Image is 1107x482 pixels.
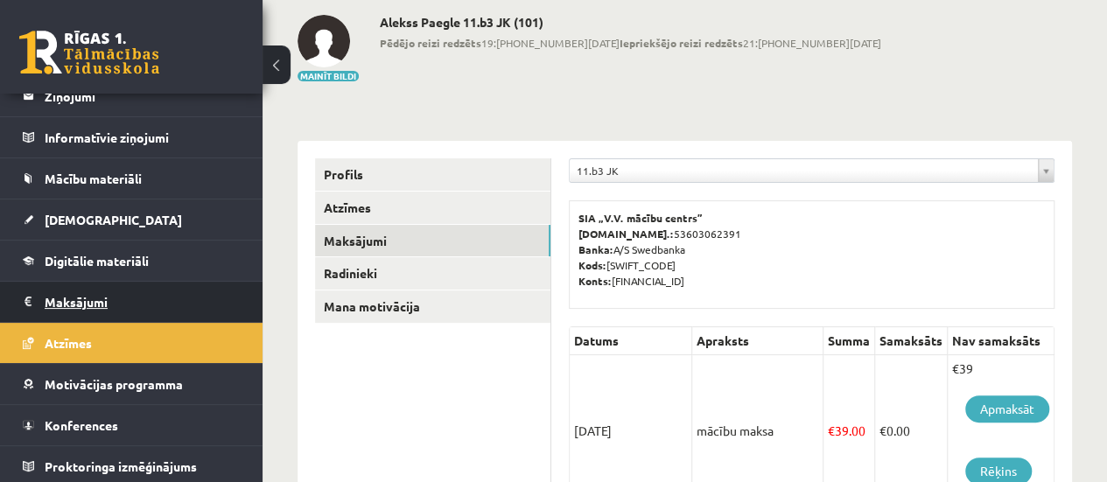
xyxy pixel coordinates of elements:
b: [DOMAIN_NAME].: [578,227,674,241]
span: Proktoringa izmēģinājums [45,458,197,474]
img: Alekss Paegle [298,15,350,67]
th: Samaksāts [875,327,948,355]
a: Ziņojumi [23,76,241,116]
b: Banka: [578,242,613,256]
a: Radinieki [315,257,550,290]
a: Mana motivācija [315,290,550,323]
a: Rīgas 1. Tālmācības vidusskola [19,31,159,74]
legend: Ziņojumi [45,76,241,116]
a: Atzīmes [315,192,550,224]
th: Datums [570,327,692,355]
a: Mācību materiāli [23,158,241,199]
a: Apmaksāt [965,395,1049,423]
b: Iepriekšējo reizi redzēts [620,36,743,50]
a: Konferences [23,405,241,445]
b: Kods: [578,258,606,272]
span: Mācību materiāli [45,171,142,186]
th: Nav samaksāts [948,327,1054,355]
b: SIA „V.V. mācību centrs” [578,211,704,225]
h2: Alekss Paegle 11.b3 JK (101) [380,15,881,30]
p: 53603062391 A/S Swedbanka [SWIFT_CODE] [FINANCIAL_ID] [578,210,1045,289]
button: Mainīt bildi [298,71,359,81]
span: 11.b3 JK [577,159,1031,182]
span: [DEMOGRAPHIC_DATA] [45,212,182,227]
span: Konferences [45,417,118,433]
th: Summa [823,327,875,355]
a: Profils [315,158,550,191]
span: Digitālie materiāli [45,253,149,269]
a: Atzīmes [23,323,241,363]
th: Apraksts [692,327,823,355]
b: Pēdējo reizi redzēts [380,36,481,50]
span: € [828,423,835,438]
a: Maksājumi [315,225,550,257]
span: Motivācijas programma [45,376,183,392]
a: Maksājumi [23,282,241,322]
a: [DEMOGRAPHIC_DATA] [23,199,241,240]
a: Motivācijas programma [23,364,241,404]
a: Digitālie materiāli [23,241,241,281]
span: Atzīmes [45,335,92,351]
span: € [879,423,886,438]
span: 19:[PHONE_NUMBER][DATE] 21:[PHONE_NUMBER][DATE] [380,35,881,51]
a: 11.b3 JK [570,159,1054,182]
legend: Informatīvie ziņojumi [45,117,241,157]
a: Informatīvie ziņojumi [23,117,241,157]
b: Konts: [578,274,612,288]
legend: Maksājumi [45,282,241,322]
